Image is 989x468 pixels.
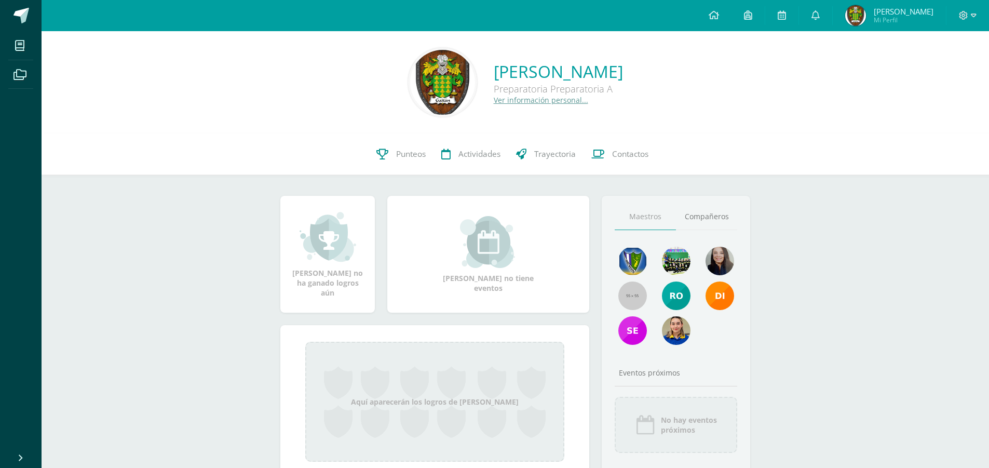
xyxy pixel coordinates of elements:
a: Punteos [369,133,433,175]
div: Preparatoria Preparatoria A [494,83,623,95]
img: ba027efcd3c5571e0669a28d4979b243.png [706,282,734,310]
img: 4972c4f8a3aa79e32f34780e5980f194.png [662,316,690,345]
span: [PERSON_NAME] [874,6,933,17]
img: 0a90e7705408a1f17c21126a90f6968f.png [410,50,475,115]
div: [PERSON_NAME] no ha ganado logros aún [291,211,364,298]
img: 09d52f8bab2e293196f6cac5a87c91af.png [662,282,690,310]
a: Trayectoria [508,133,584,175]
img: event_icon.png [635,414,656,435]
img: d23294d3298e81897bc1db09934f24d0.png [706,247,734,275]
a: Contactos [584,133,656,175]
span: Trayectoria [534,149,576,159]
div: Aquí aparecerán los logros de [PERSON_NAME] [305,342,564,462]
img: achievement_small.png [300,211,356,263]
img: event_small.png [460,216,517,268]
span: No hay eventos próximos [661,415,717,435]
div: Eventos próximos [615,368,737,378]
img: 07e301464e0a8ed01094ecd6f03e5c64.png [662,247,690,275]
img: 775470f577e03f55d3b34a0475b45e05.png [618,247,647,275]
a: [PERSON_NAME] [494,60,623,83]
span: Actividades [458,149,500,159]
a: Actividades [433,133,508,175]
div: [PERSON_NAME] no tiene eventos [437,216,540,293]
a: Maestros [615,204,676,230]
img: 6241d9850c7d87c23b8205876cb73848.png [618,316,647,345]
span: Mi Perfil [874,16,933,24]
a: Compañeros [676,204,737,230]
a: Ver información personal... [494,95,588,105]
span: Contactos [612,149,648,159]
img: a981a266f68492dc5fdecbf70b0fb8f3.png [845,5,866,26]
img: 55x55 [618,282,647,310]
span: Punteos [396,149,426,159]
